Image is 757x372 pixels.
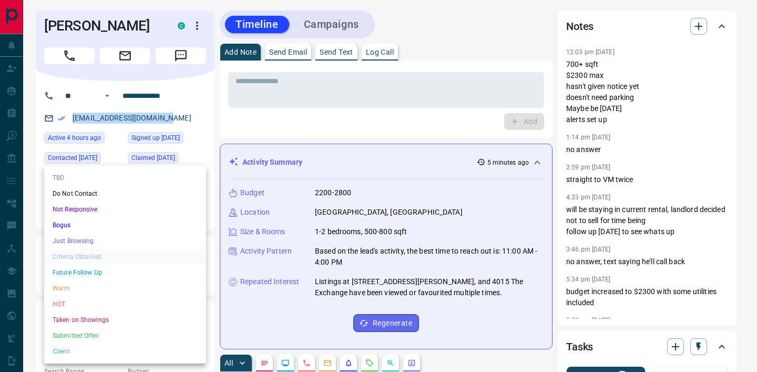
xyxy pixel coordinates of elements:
[44,328,206,344] li: Submitted Offer
[44,265,206,280] li: Future Follow Up
[44,202,206,217] li: Not Responsive
[44,312,206,328] li: Taken on Showings
[44,280,206,296] li: Warm
[44,186,206,202] li: Do Not Contact
[44,217,206,233] li: Bogus
[44,170,206,186] li: TBD
[44,233,206,249] li: Just Browsing
[44,344,206,359] li: Client
[44,296,206,312] li: HOT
